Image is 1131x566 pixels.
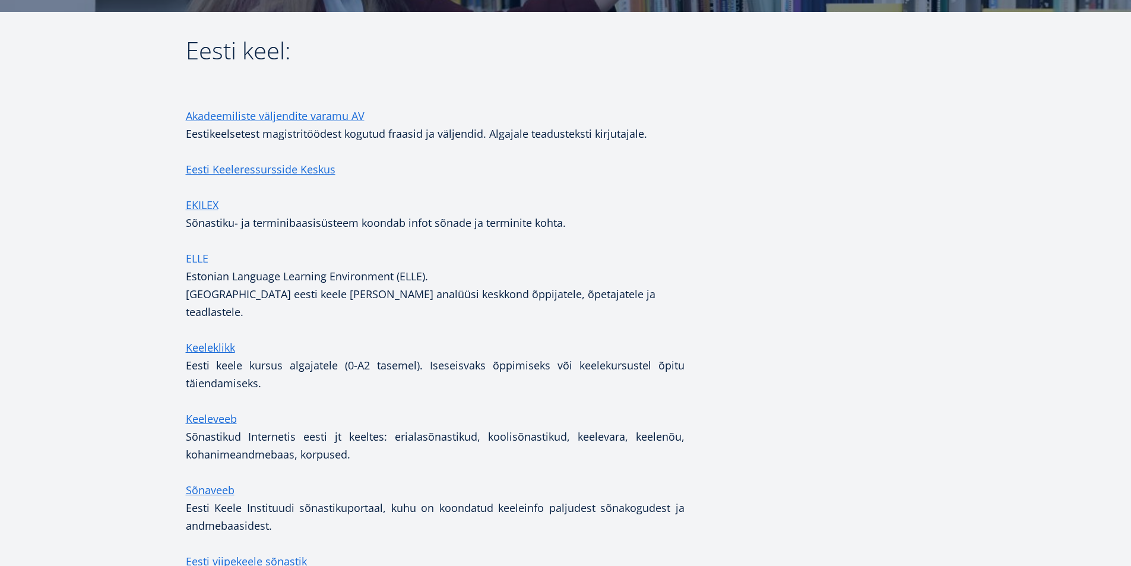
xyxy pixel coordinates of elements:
p: Eestikeelsetest magistritöödest kogutud fraasid ja väljendid. Algajale teadusteksti kirjutajale. [186,107,685,143]
p: Eesti Keele Instituudi sõnastikuportaal, kuhu on koondatud keeleinfo paljudest sõnakogudest ja an... [186,499,685,535]
p: Sõnastiku- ja terminibaasisüsteem koondab infot sõnade ja terminite kohta. [186,196,685,232]
p: Eesti keele kursus algajatele (0-A2 tasemel). Iseseisvaks õppimiseks või keelekursustel õpitu täi... [186,339,685,392]
a: Keeleklikk [186,339,235,356]
a: Akadeemiliste väljendite varamu AV [186,107,365,125]
a: EKILEX [186,196,218,214]
a: Eesti Keeleressursside Keskus [186,160,335,178]
h2: Eesti keel: [186,36,685,95]
a: Sõnaveeb [186,481,235,499]
a: ELLE [186,249,208,267]
p: Estonian Language Learning Environment (ELLE). [GEOGRAPHIC_DATA] eesti keele [PERSON_NAME] analüü... [186,267,685,321]
p: Sõnastikud Internetis eesti jt keeltes: erialasõnastikud, koolisõnastikud, keelevara, keelenõu, k... [186,410,685,463]
a: Keeleveeb [186,410,237,428]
